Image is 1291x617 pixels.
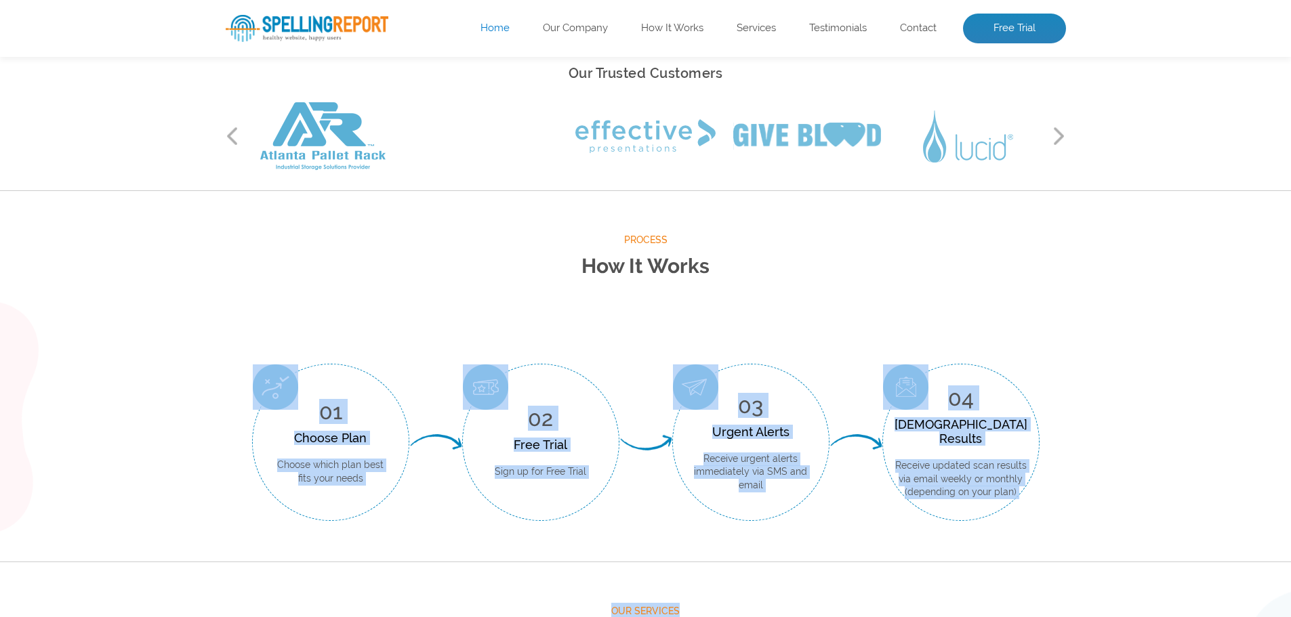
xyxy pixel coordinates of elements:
img: Free Website Analysis [546,141,746,253]
a: Services [737,22,776,35]
span: Process [226,232,1066,249]
button: Next [1052,126,1066,146]
img: Free Trial [463,364,508,410]
a: Our Company [543,22,608,35]
a: How It Works [641,22,703,35]
a: Free Trial [963,14,1066,43]
p: Sign up for Free Trial [495,465,586,479]
div: [DEMOGRAPHIC_DATA] Results [895,417,1027,446]
span: 04 [948,385,974,410]
img: Free Website Analysis [537,115,754,318]
span: 03 [738,393,763,418]
p: Receive updated scan results via email weekly or monthly (depending on your plan) [895,459,1027,499]
img: Scan Result [883,364,928,410]
div: Free Trial [495,438,586,452]
p: Receive urgent alerts immediately via SMS and email [693,452,808,492]
a: Testimonials [809,22,867,35]
span: 01 [319,399,342,424]
h2: Our Trusted Customers [226,62,1066,85]
p: Choose which plan best fits your needs [273,459,388,485]
img: Urgent Alerts [673,364,718,410]
img: Effective [575,119,716,153]
img: Free Webiste Analysis [497,186,795,203]
img: Give Blood [733,123,881,150]
i: average scan time is 2 minutes [557,94,734,108]
div: Choose Plan [273,431,388,445]
div: Urgent Alerts [693,425,808,439]
h2: How It Works [226,249,1066,284]
div: Preparing to scan Your Site.... [226,75,1066,108]
button: Previous [226,126,239,146]
img: Lucid [923,110,1013,163]
a: Contact [900,22,937,35]
a: Home [480,22,510,35]
img: SpellReport [226,15,388,42]
img: Choose Plan [253,364,298,410]
span: 02 [528,406,553,431]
